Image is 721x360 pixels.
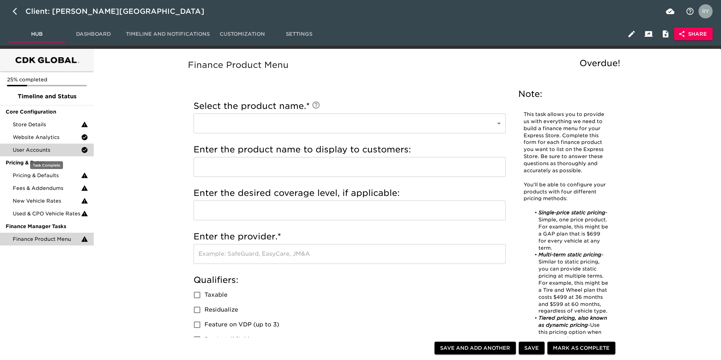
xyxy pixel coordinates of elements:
[6,223,88,230] span: Finance Manager Tasks
[538,315,609,328] em: Tiered pricing, also known as dynamic pricing
[204,306,238,314] span: Residualize
[6,92,88,101] span: Timeline and Status
[13,185,81,192] span: Fees & Addendums
[524,181,608,203] p: You'll be able to configure your products with four different pricing methods:
[547,342,615,355] button: Mark as Complete
[194,231,506,242] h5: Enter the provider.
[194,144,506,155] h5: Enter the product name to display to customers:
[662,3,679,20] button: save
[13,30,61,39] span: Hub
[698,4,713,18] img: Profile
[6,159,88,166] span: Pricing & Rates
[524,344,539,353] span: Save
[194,100,506,112] h5: Select the product name.
[531,251,608,315] li: Similar to static pricing, you can provide static pricing at multiple terms. For example, this mi...
[440,344,510,353] span: Save and Add Another
[194,244,506,264] input: Example: SafeGuard, EasyCare, JM&A
[519,342,544,355] button: Save
[579,58,620,68] span: Overdue!
[681,3,698,20] button: notifications
[194,187,506,199] h5: Enter the desired coverage level, if applicable:
[126,30,210,39] span: Timeline and Notifications
[275,30,323,39] span: Settings
[531,209,608,251] li: - Simple, one price product. For example, this might be a GAP plan that is $699 for every vehicle...
[6,108,88,115] span: Core Configuration
[13,210,81,217] span: Used & CPO Vehicle Rates
[674,28,713,41] button: Share
[524,111,608,174] p: This task allows you to provide us with everything we need to build a finance menu for your Expre...
[657,25,674,42] button: Internal Notes and Comments
[194,114,506,133] div: ​
[13,172,81,179] span: Pricing & Defaults
[518,88,614,100] h5: Note:
[553,344,610,353] span: Mark as Complete
[204,320,279,329] span: Feature on VDP (up to 3)
[13,146,81,153] span: User Accounts
[7,76,87,83] p: 25% completed
[13,236,81,243] span: Finance Product Menu
[538,252,601,257] em: Multi-term static pricing
[588,322,590,328] em: -
[13,197,81,204] span: New Vehicle Rates
[538,210,605,215] em: Single-price static pricing
[680,30,707,39] span: Share
[204,335,288,344] span: Pre-Install/Add on every car
[601,252,604,257] em: -
[434,342,516,355] button: Save and Add Another
[218,30,266,39] span: Customization
[204,291,227,299] span: Taxable
[25,6,214,17] div: Client: [PERSON_NAME][GEOGRAPHIC_DATA]
[13,134,81,141] span: Website Analytics
[188,59,624,71] h5: Finance Product Menu
[69,30,117,39] span: Dashboard
[13,121,81,128] span: Store Details
[194,274,506,286] h5: Qualifiers:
